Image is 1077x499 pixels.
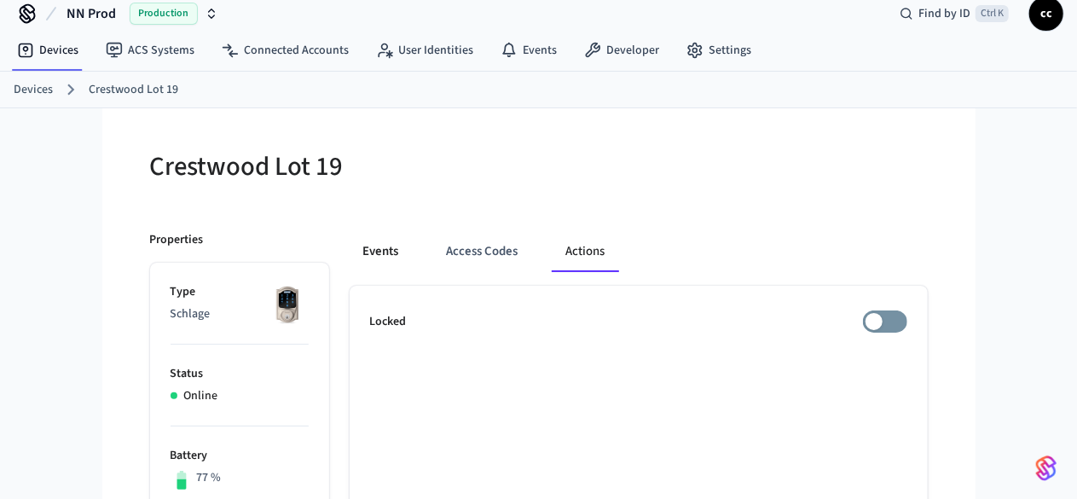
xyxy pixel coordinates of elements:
[89,81,178,99] a: Crestwood Lot 19
[7,194,57,207] img: Google
[350,231,928,272] div: ant example
[487,35,570,66] a: Events
[7,212,71,226] img: Facebook
[370,313,407,331] p: Locked
[350,231,413,272] button: Events
[49,250,155,263] span: Regístrate con Apple
[92,35,208,66] a: ACS Systems
[1036,455,1057,482] img: SeamLogoGradient.69752ec5.svg
[362,35,487,66] a: User Identities
[208,35,362,66] a: Connected Accounts
[570,35,673,66] a: Developer
[7,110,66,123] span: Ver ahorros
[7,250,49,264] img: Apple
[918,5,970,22] span: Find by ID
[196,469,221,487] p: 77 %
[553,231,619,272] button: Actions
[171,365,309,383] p: Status
[71,212,198,225] span: Regístrate con Facebook
[67,3,116,24] span: NN Prod
[130,3,198,25] span: Production
[49,231,154,244] span: Regístrate con Email
[171,283,309,301] p: Type
[673,35,765,66] a: Settings
[14,81,53,99] a: Devices
[7,137,91,150] span: Regístrate ahora
[3,35,92,66] a: Devices
[150,231,204,249] p: Properties
[171,305,309,323] p: Schlage
[976,5,1009,22] span: Ctrl K
[7,231,49,245] img: Email
[7,166,91,179] span: Regístrate ahora
[433,231,532,272] button: Access Codes
[7,137,73,150] span: Iniciar sesión
[266,283,309,326] img: Schlage Sense Smart Deadbolt with Camelot Trim, Front
[157,106,207,120] span: cashback
[150,149,529,184] h5: Crestwood Lot 19
[184,387,218,405] p: Online
[171,447,309,465] p: Battery
[57,194,171,206] span: Regístrate con Google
